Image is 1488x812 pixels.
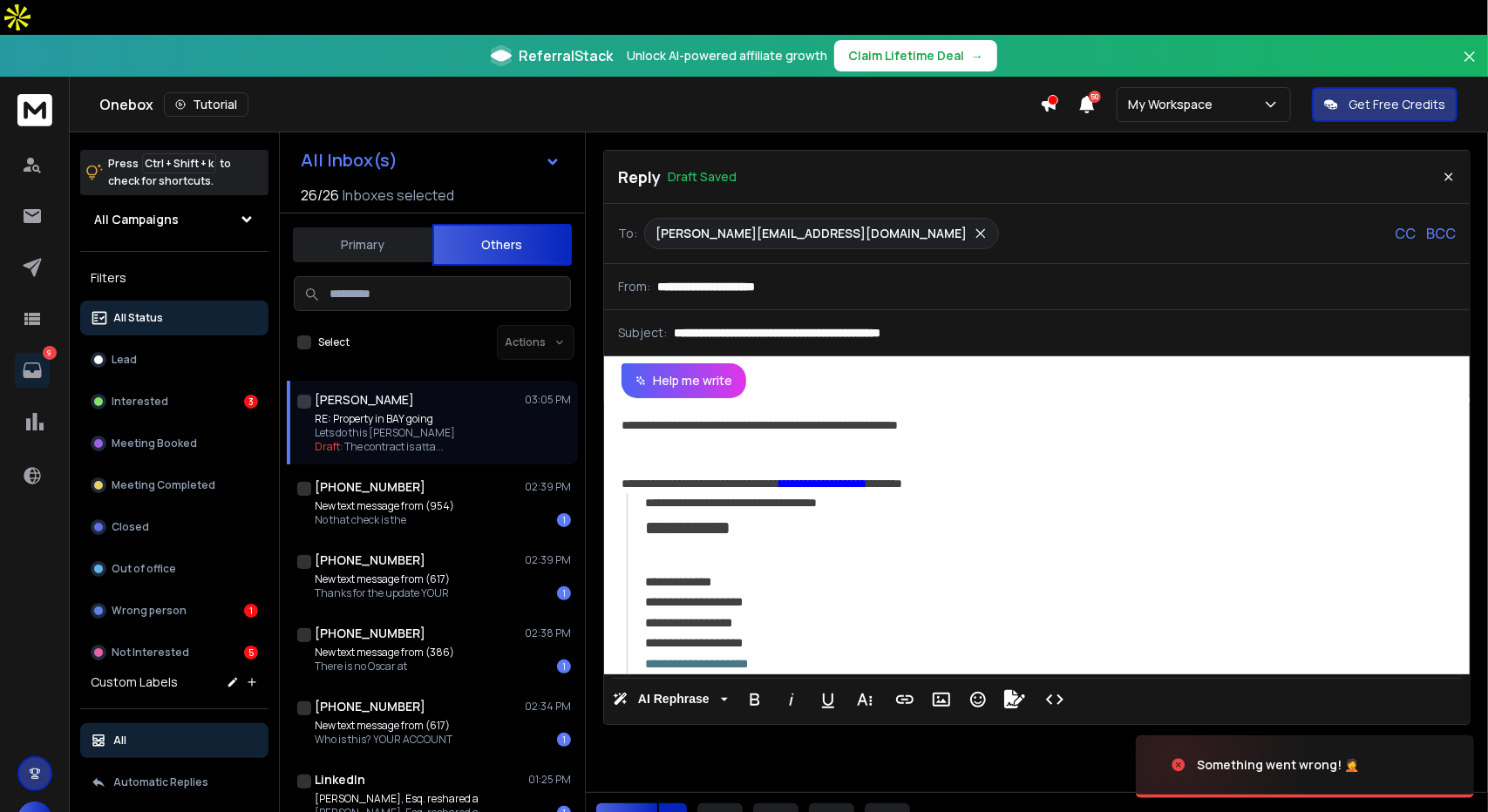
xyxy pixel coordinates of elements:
p: 02:38 PM [525,626,571,640]
p: 02:39 PM [525,480,571,494]
button: Interested3 [80,384,268,419]
button: Lead [80,342,268,377]
p: Press to check for shortcuts. [108,155,231,190]
p: Automatic Replies [113,775,208,789]
p: From: [618,278,650,295]
button: Help me write [622,363,746,398]
p: 03:05 PM [525,393,571,407]
span: → [971,47,983,64]
div: 3 [244,395,258,409]
button: Others [432,224,572,266]
button: AI Rephrase [609,682,731,717]
span: 26 / 26 [301,185,339,206]
p: 01:25 PM [528,773,571,787]
p: Subject: [618,324,667,342]
button: Meeting Booked [80,426,268,461]
p: New text message from (617) [315,572,450,586]
p: [PERSON_NAME][EMAIL_ADDRESS][DOMAIN_NAME] [656,225,967,242]
h1: [PHONE_NUMBER] [315,698,425,715]
button: Emoticons [961,682,995,717]
p: Draft Saved [668,168,737,186]
div: v 4.0.25 [49,28,85,42]
p: Who is this? YOUR ACCOUNT [315,733,452,747]
div: Keywords by Traffic [193,103,294,114]
p: Closed [112,520,149,534]
p: No that check is the [315,513,454,527]
button: Underline (Ctrl+U) [812,682,845,717]
h3: Filters [80,266,268,290]
p: Out of office [112,562,176,576]
span: AI Rephrase [635,692,713,707]
div: Onebox [99,92,1040,117]
p: There is no Oscar at [315,660,454,673]
p: Meeting Booked [112,436,197,450]
span: Ctrl + Shift + k [142,153,216,173]
h1: [PERSON_NAME] [315,391,414,409]
span: 50 [1089,91,1101,103]
p: Interested [112,395,168,409]
div: 5 [244,646,258,660]
img: image [1136,718,1310,812]
p: RE: Property in BAY going [315,412,455,426]
button: Wrong person1 [80,593,268,628]
img: tab_keywords_by_traffic_grey.svg [173,101,187,115]
p: 02:34 PM [525,700,571,714]
h3: Custom Labels [91,673,178,691]
img: tab_domain_overview_orange.svg [47,101,61,115]
p: All Status [113,311,163,325]
button: All Inbox(s) [287,143,574,178]
h1: [PHONE_NUMBER] [315,478,425,496]
div: 1 [557,733,571,747]
h1: [PHONE_NUMBER] [315,625,425,642]
button: Insert Image (Ctrl+P) [925,682,958,717]
span: ReferralStack [519,45,613,66]
span: Draft: [315,439,343,454]
p: 9 [43,346,57,360]
h3: Inboxes selected [343,185,454,206]
p: My Workspace [1128,96,1220,113]
p: New text message from (386) [315,646,454,660]
p: Lets do this [PERSON_NAME] [315,426,455,440]
div: 1 [557,586,571,600]
button: Closed [80,510,268,545]
p: Thanks for the update YOUR [315,586,450,600]
a: 9 [15,353,50,388]
button: Get Free Credits [1312,87,1457,122]
div: Something went wrong! 🤦 [1197,756,1359,774]
button: Code View [1038,682,1071,717]
div: 1 [557,660,571,673]
h1: All Inbox(s) [301,152,397,169]
h1: LinkedIn [315,771,365,788]
img: logo_orange.svg [28,28,42,42]
p: To: [618,225,637,242]
button: Automatic Replies [80,765,268,800]
p: 02:39 PM [525,553,571,567]
button: Close banner [1458,45,1481,87]
button: Signature [998,682,1031,717]
div: Domain Overview [66,103,156,114]
img: website_grey.svg [28,45,42,59]
p: All [113,734,126,748]
p: Wrong person [112,604,187,618]
p: New text message from (617) [315,719,452,733]
p: [PERSON_NAME], Esq. reshared a [315,792,479,806]
button: All Campaigns [80,202,268,237]
h1: All Campaigns [94,211,179,228]
p: Lead [112,353,137,367]
p: Unlock AI-powered affiliate growth [627,47,827,64]
span: The contract is atta ... [344,439,444,454]
button: Meeting Completed [80,468,268,503]
button: All [80,723,268,758]
button: Out of office [80,551,268,586]
div: Domain: [URL] [45,45,124,59]
div: 1 [244,604,258,618]
button: Tutorial [164,92,248,117]
button: Primary [293,226,432,264]
label: Select [318,335,350,349]
p: Meeting Completed [112,478,215,492]
p: Not Interested [112,646,189,660]
p: New text message from (954) [315,499,454,513]
h1: [PHONE_NUMBER] [315,551,425,569]
button: All Status [80,301,268,335]
div: 1 [557,513,571,527]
